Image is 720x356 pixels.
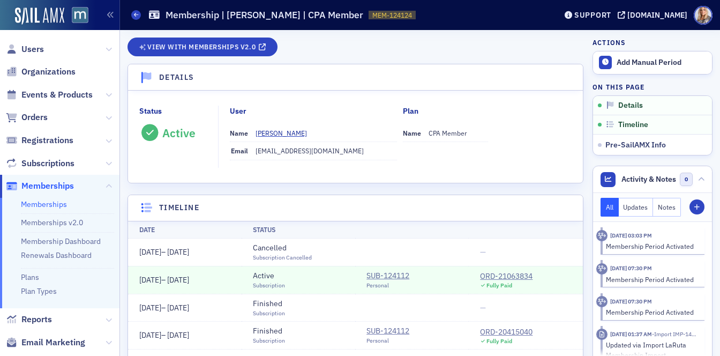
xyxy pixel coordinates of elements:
[21,43,44,55] span: Users
[127,38,277,56] a: View with Memberships v2.0
[480,327,532,338] a: ORD-20415040
[618,101,643,110] span: Details
[627,10,687,20] div: [DOMAIN_NAME]
[139,303,161,313] span: [DATE]
[596,263,607,275] div: Activity
[64,7,88,25] a: View Homepage
[6,135,73,146] a: Registrations
[610,330,652,338] time: 4/1/2023 01:37 AM
[139,275,189,285] span: –
[6,314,52,325] a: Reports
[159,202,199,213] h4: Timeline
[139,106,162,117] div: Status
[592,38,626,47] h4: Actions
[253,242,312,254] div: Cancelled
[167,303,189,313] span: [DATE]
[147,44,256,50] span: View with Memberships v2.0
[128,221,242,239] th: Date
[606,275,697,284] div: Membership Period Activated
[618,120,648,130] span: Timeline
[652,330,698,338] span: Import IMP-1453
[72,7,88,24] img: SailAMX
[21,199,67,209] a: Memberships
[15,8,64,25] img: SailAMX
[253,298,285,309] div: Finished
[253,254,312,262] div: Subscription Cancelled
[162,126,196,140] div: Active
[593,51,712,74] button: Add Manual Period
[596,230,607,241] div: Activity
[6,43,44,55] a: Users
[21,112,48,123] span: Orders
[403,106,418,117] div: Plan
[366,270,409,281] a: SUB-124112
[21,180,74,192] span: Memberships
[21,89,93,101] span: Events & Products
[167,247,189,257] span: [DATE]
[610,264,652,272] time: 7/1/2024 07:30 PM
[372,11,412,20] span: MEM-124124
[618,11,691,19] button: [DOMAIN_NAME]
[486,282,512,289] div: Fully Paid
[6,158,74,169] a: Subscriptions
[601,198,619,217] button: All
[619,198,654,217] button: Updates
[694,6,712,25] span: Profile
[6,89,93,101] a: Events & Products
[159,72,194,83] h4: Details
[621,174,676,185] span: Activity & Notes
[574,10,611,20] div: Support
[6,180,74,192] a: Memberships
[366,337,409,345] div: Personal
[21,66,76,78] span: Organizations
[366,325,409,337] div: SUB-124112
[230,106,246,117] div: User
[617,58,707,68] div: Add Manual Period
[139,247,189,257] span: –
[480,271,532,282] a: ORD-21063834
[680,173,693,186] span: 0
[653,198,681,217] button: Notes
[139,247,161,257] span: [DATE]
[139,303,189,313] span: –
[596,296,607,307] div: Activity
[21,236,101,246] a: Membership Dashboard
[429,124,489,142] dd: CPA Member
[21,337,85,348] span: Email Marketing
[167,330,189,340] span: [DATE]
[231,146,248,155] span: Email
[605,140,666,150] span: Pre-SailAMX Info
[610,298,652,305] time: 7/1/2023 07:30 PM
[21,286,57,296] a: Plan Types
[242,221,355,239] th: Status
[486,338,512,345] div: Fully Paid
[139,330,189,340] span: –
[139,275,161,285] span: [DATE]
[166,9,363,21] h1: Membership | [PERSON_NAME] | CPA Member
[592,82,712,92] h4: On this page
[596,329,607,340] div: Imported Activity
[6,112,48,123] a: Orders
[253,309,285,318] div: Subscription
[253,325,285,337] div: Finished
[139,330,161,340] span: [DATE]
[256,128,307,138] div: [PERSON_NAME]
[21,158,74,169] span: Subscriptions
[253,337,285,345] div: Subscription
[480,303,486,313] span: —
[256,128,315,138] a: [PERSON_NAME]
[230,129,248,137] span: Name
[21,250,92,260] a: Renewals Dashboard
[606,241,697,251] div: Membership Period Activated
[21,218,83,227] a: Memberships v2.0
[6,337,85,348] a: Email Marketing
[21,314,52,325] span: Reports
[256,142,397,159] dd: [EMAIL_ADDRESS][DOMAIN_NAME]
[403,129,421,137] span: Name
[167,275,189,285] span: [DATE]
[253,270,285,281] div: Active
